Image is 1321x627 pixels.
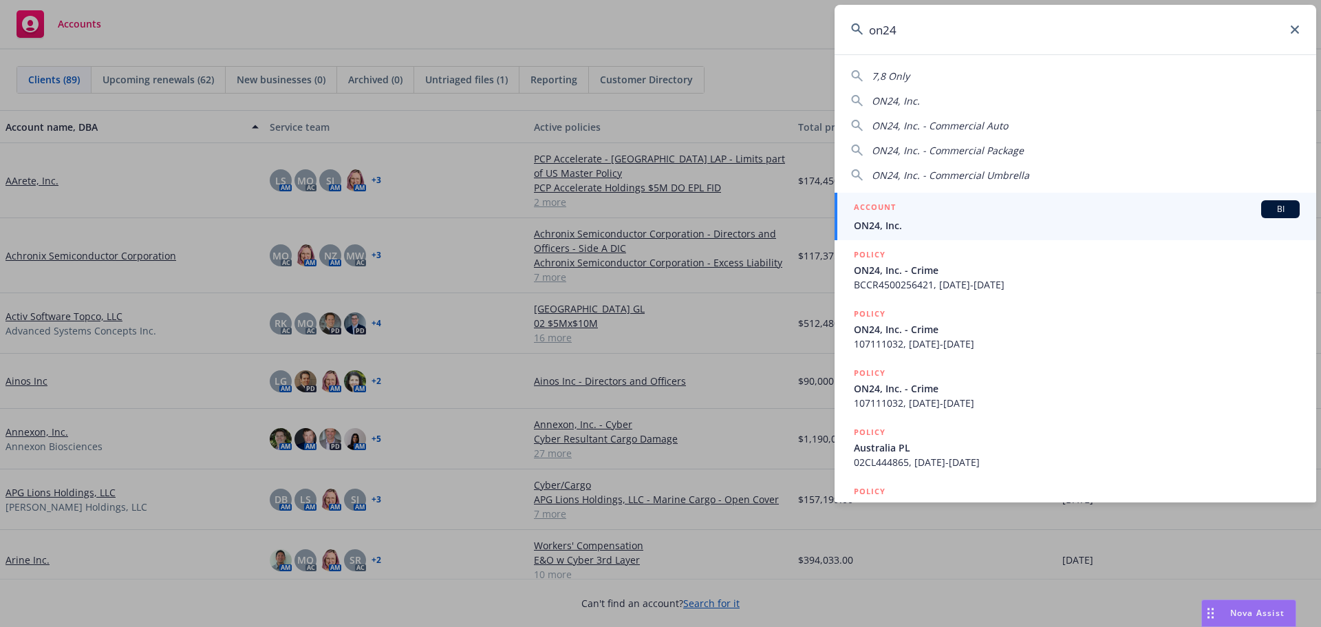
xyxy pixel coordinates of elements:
[854,200,896,217] h5: ACCOUNT
[854,322,1300,337] span: ON24, Inc. - Crime
[835,5,1316,54] input: Search...
[854,500,1300,514] span: Australia PL
[1230,607,1285,619] span: Nova Assist
[872,94,920,107] span: ON24, Inc.
[854,485,885,498] h5: POLICY
[872,119,1008,132] span: ON24, Inc. - Commercial Auto
[854,248,885,262] h5: POLICY
[1201,599,1296,627] button: Nova Assist
[854,263,1300,277] span: ON24, Inc. - Crime
[835,359,1316,418] a: POLICYON24, Inc. - Crime107111032, [DATE]-[DATE]
[854,218,1300,233] span: ON24, Inc.
[854,425,885,439] h5: POLICY
[854,337,1300,351] span: 107111032, [DATE]-[DATE]
[872,70,910,83] span: 7,8 Only
[1202,600,1219,626] div: Drag to move
[854,307,885,321] h5: POLICY
[854,455,1300,469] span: 02CL444865, [DATE]-[DATE]
[854,277,1300,292] span: BCCR4500256421, [DATE]-[DATE]
[854,440,1300,455] span: Australia PL
[854,381,1300,396] span: ON24, Inc. - Crime
[835,240,1316,299] a: POLICYON24, Inc. - CrimeBCCR4500256421, [DATE]-[DATE]
[835,193,1316,240] a: ACCOUNTBION24, Inc.
[872,144,1024,157] span: ON24, Inc. - Commercial Package
[854,396,1300,410] span: 107111032, [DATE]-[DATE]
[1267,203,1294,215] span: BI
[854,366,885,380] h5: POLICY
[872,169,1029,182] span: ON24, Inc. - Commercial Umbrella
[835,299,1316,359] a: POLICYON24, Inc. - Crime107111032, [DATE]-[DATE]
[835,477,1316,536] a: POLICYAustralia PL
[835,418,1316,477] a: POLICYAustralia PL02CL444865, [DATE]-[DATE]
